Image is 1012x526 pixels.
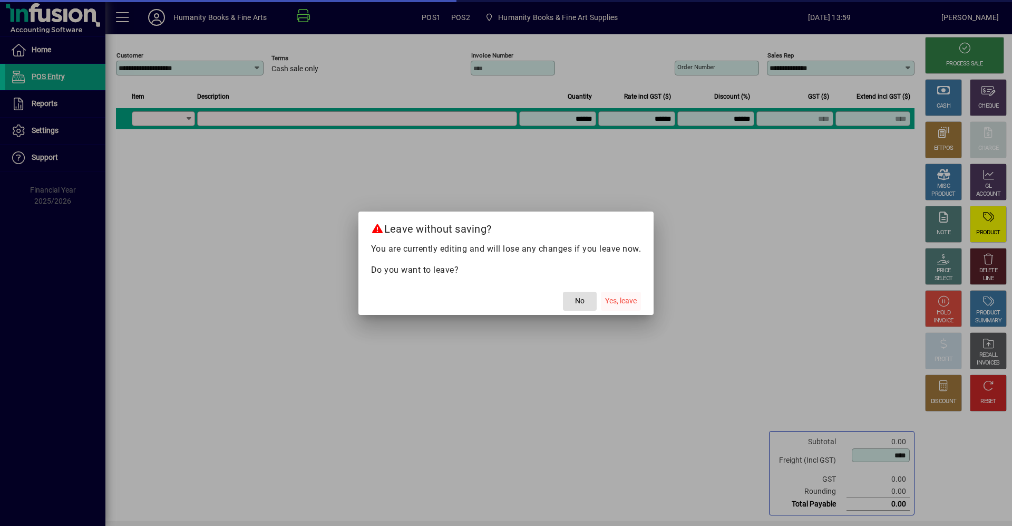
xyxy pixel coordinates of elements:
[575,295,585,307] span: No
[358,212,654,242] h2: Leave without saving?
[605,295,637,307] span: Yes, leave
[563,292,597,311] button: No
[371,243,641,255] p: You are currently editing and will lose any changes if you leave now.
[601,292,641,311] button: Yes, leave
[371,264,641,276] p: Do you want to leave?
